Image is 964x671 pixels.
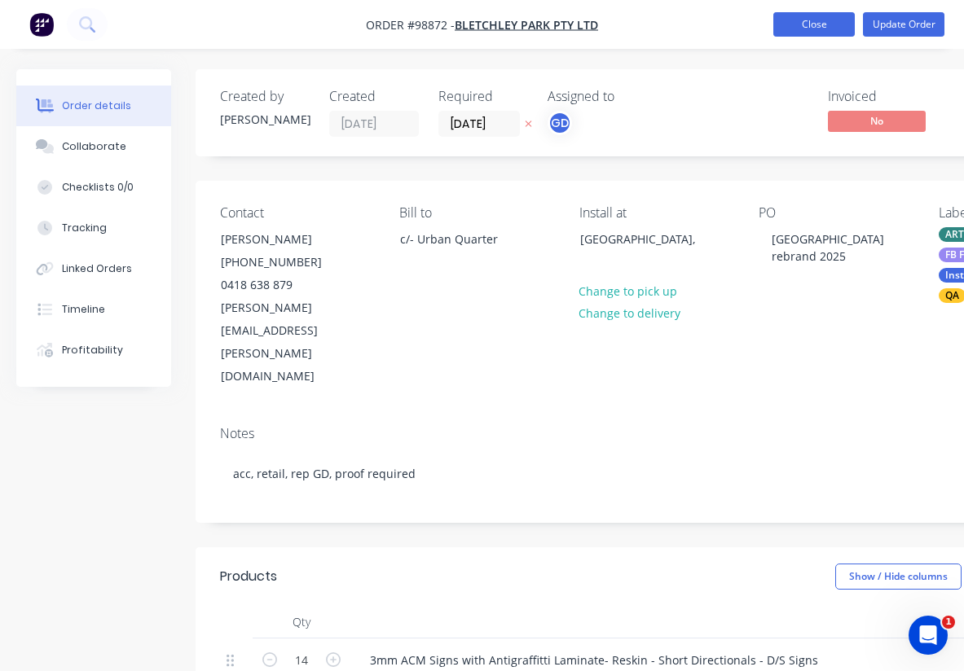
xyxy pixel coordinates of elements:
div: c/- Urban Quarter [386,227,549,279]
span: Order #98872 - [366,17,455,33]
button: Collaborate [16,126,171,167]
div: Invoiced [828,89,950,104]
button: Close [773,12,855,37]
button: Show / Hide columns [835,564,962,590]
div: Required [438,89,528,104]
div: [PERSON_NAME] [221,228,356,251]
div: Timeline [62,302,105,317]
button: Update Order [863,12,944,37]
div: Checklists 0/0 [62,180,134,195]
button: Checklists 0/0 [16,167,171,208]
iframe: Intercom live chat [909,616,948,655]
div: 0418 638 879 [221,274,356,296]
div: Contact [220,205,373,221]
div: Tracking [62,221,107,235]
div: [GEOGRAPHIC_DATA] rebrand 2025 [759,227,912,268]
div: [GEOGRAPHIC_DATA], [566,227,729,279]
button: Order details [16,86,171,126]
div: Collaborate [62,139,126,154]
div: c/- Urban Quarter [400,228,535,251]
div: Profitability [62,343,123,357]
div: PO [759,205,912,221]
button: Profitability [16,330,171,371]
div: Bill to [399,205,552,221]
div: Created [329,89,419,104]
img: Factory [29,12,54,37]
div: Qty [253,606,350,638]
a: Bletchley Park Pty Ltd [455,17,598,33]
span: No [828,111,926,131]
button: Timeline [16,289,171,330]
div: [PERSON_NAME][EMAIL_ADDRESS][PERSON_NAME][DOMAIN_NAME] [221,296,356,388]
button: GD [548,111,572,135]
button: Change to pick up [570,279,686,301]
button: Change to delivery [570,302,689,324]
div: Install at [579,205,733,221]
div: [PERSON_NAME][PHONE_NUMBER]0418 638 879[PERSON_NAME][EMAIL_ADDRESS][PERSON_NAME][DOMAIN_NAME] [207,227,370,388]
span: 1 [942,616,955,629]
div: Assigned to [548,89,711,104]
div: Order details [62,99,131,113]
button: Tracking [16,208,171,248]
div: [GEOGRAPHIC_DATA], [580,228,715,251]
div: [PERSON_NAME] [220,111,310,128]
div: [PHONE_NUMBER] [221,251,356,274]
div: Products [220,567,277,586]
div: Created by [220,89,310,104]
div: Linked Orders [62,261,132,276]
button: Linked Orders [16,248,171,289]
